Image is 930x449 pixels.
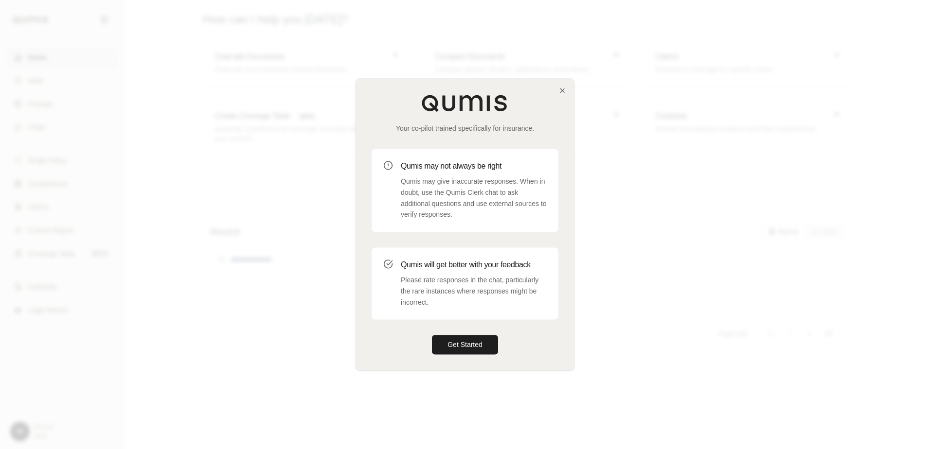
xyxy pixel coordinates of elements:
[401,176,547,220] p: Qumis may give inaccurate responses. When in doubt, use the Qumis Clerk chat to ask additional qu...
[401,275,547,308] p: Please rate responses in the chat, particularly the rare instances where responses might be incor...
[432,335,498,355] button: Get Started
[372,123,558,133] p: Your co-pilot trained specifically for insurance.
[421,94,509,112] img: Qumis Logo
[401,160,547,172] h3: Qumis may not always be right
[401,259,547,271] h3: Qumis will get better with your feedback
